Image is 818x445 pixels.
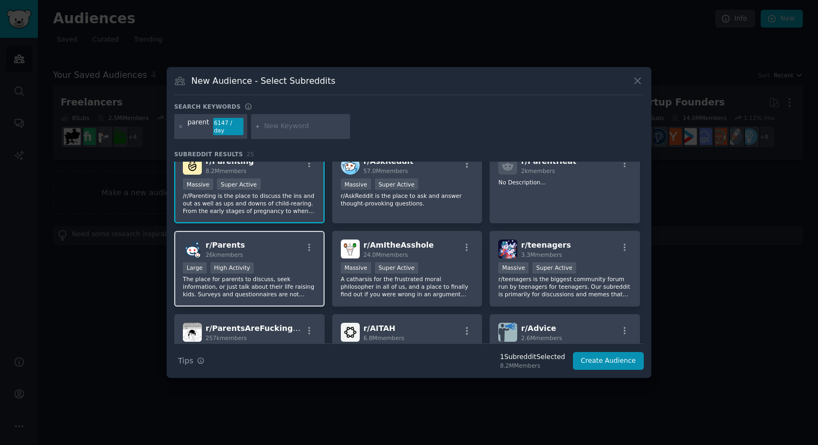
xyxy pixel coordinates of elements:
[264,122,346,131] input: New Keyword
[364,251,408,258] span: 24.0M members
[498,240,517,258] img: teenagers
[521,251,562,258] span: 3.3M members
[341,275,474,298] p: A catharsis for the frustrated moral philosopher in all of us, and a place to finally find out if...
[206,324,318,333] span: r/ ParentsAreFuckingDumb
[183,178,213,190] div: Massive
[341,192,474,207] p: r/AskReddit is the place to ask and answer thought-provoking questions.
[341,156,360,175] img: AskReddit
[210,262,254,274] div: High Activity
[183,275,316,298] p: The place for parents to discuss, seek information, or just talk about their life raising kids. S...
[341,240,360,258] img: AmItheAsshole
[521,168,555,174] span: 2k members
[183,240,202,258] img: Parents
[188,118,209,135] div: parent
[341,178,371,190] div: Massive
[498,275,631,298] p: r/teenagers is the biggest community forum run by teenagers for teenagers. Our subreddit is prima...
[498,178,631,186] p: No Description...
[183,156,202,175] img: Parenting
[521,324,556,333] span: r/ Advice
[213,118,243,135] div: 6147 / day
[206,251,243,258] span: 26k members
[364,335,405,341] span: 6.8M members
[178,355,193,367] span: Tips
[247,151,254,157] span: 25
[364,241,434,249] span: r/ AmItheAsshole
[498,323,517,342] img: Advice
[500,362,565,369] div: 8.2M Members
[364,168,408,174] span: 57.0M members
[183,262,207,274] div: Large
[183,323,202,342] img: ParentsAreFuckingDumb
[217,178,261,190] div: Super Active
[573,352,644,370] button: Create Audience
[532,262,576,274] div: Super Active
[364,157,413,165] span: r/ AskReddit
[174,103,241,110] h3: Search keywords
[206,157,254,165] span: r/ Parenting
[192,75,335,87] h3: New Audience - Select Subreddits
[500,353,565,362] div: 1 Subreddit Selected
[183,192,316,215] p: /r/Parenting is the place to discuss the ins and out as well as ups and downs of child-rearing. F...
[206,335,247,341] span: 257k members
[375,178,419,190] div: Super Active
[206,241,245,249] span: r/ Parents
[375,262,419,274] div: Super Active
[364,324,395,333] span: r/ AITAH
[206,168,247,174] span: 8.2M members
[341,323,360,342] img: AITAH
[521,241,571,249] span: r/ teenagers
[521,335,562,341] span: 2.6M members
[341,262,371,274] div: Massive
[521,157,576,165] span: r/ ParentHeat
[174,150,243,158] span: Subreddit Results
[174,351,208,370] button: Tips
[498,262,529,274] div: Massive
